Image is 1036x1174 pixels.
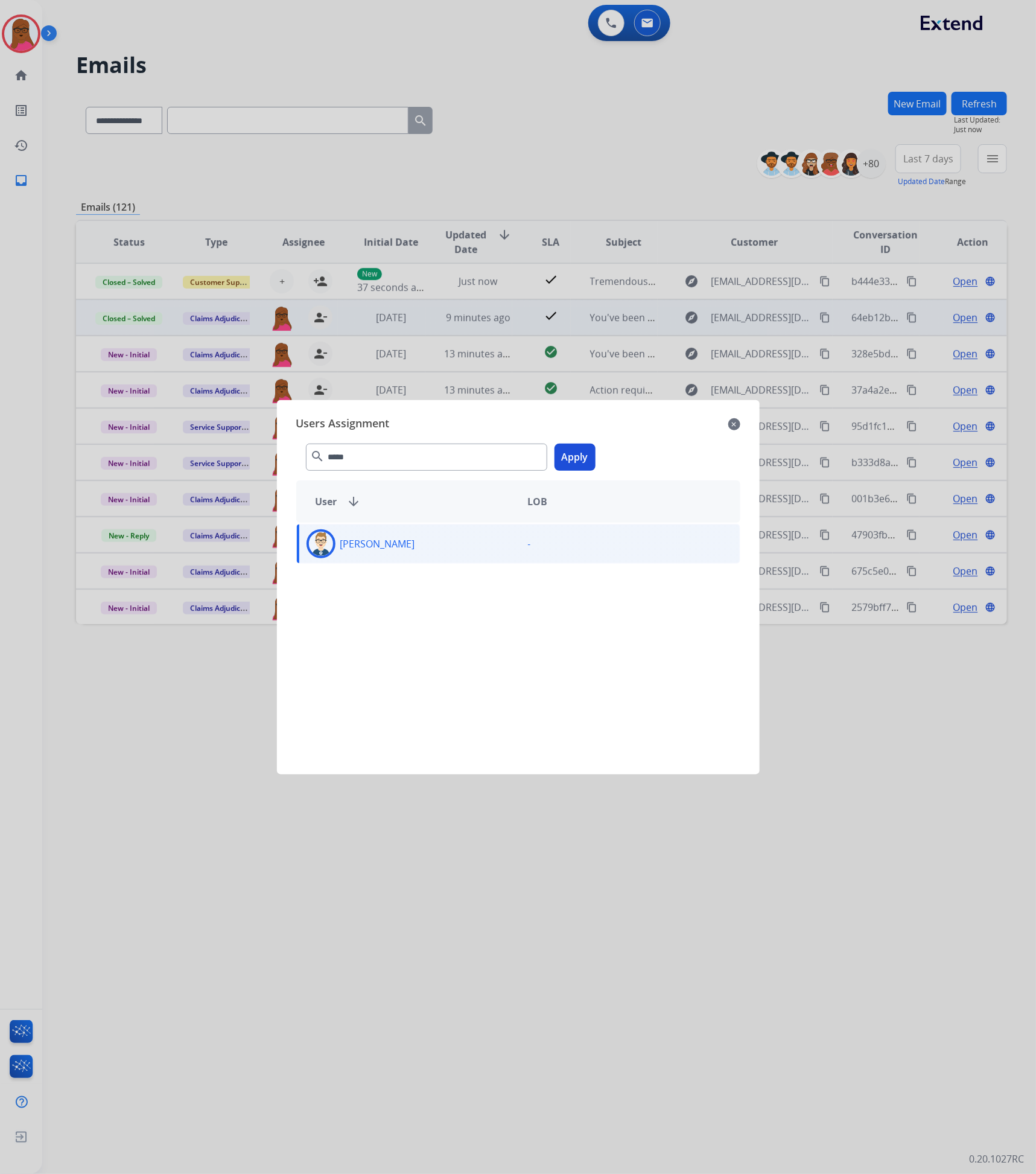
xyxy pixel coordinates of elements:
[306,494,518,509] div: User
[340,537,415,551] p: [PERSON_NAME]
[555,444,596,471] button: Apply
[528,537,531,551] p: -
[528,494,548,509] span: LOB
[728,417,740,432] mat-icon: close
[311,449,325,464] mat-icon: search
[347,494,361,509] mat-icon: arrow_downward
[296,415,390,434] span: Users Assignment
